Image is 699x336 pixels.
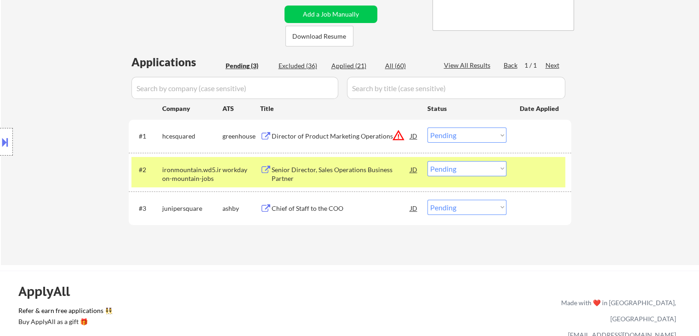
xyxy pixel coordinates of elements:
[427,100,506,116] div: Status
[131,57,222,68] div: Applications
[18,284,80,299] div: ApplyAll
[557,295,676,327] div: Made with ❤️ in [GEOGRAPHIC_DATA], [GEOGRAPHIC_DATA]
[18,307,369,317] a: Refer & earn free applications 👯‍♀️
[392,129,405,142] button: warning_amber
[272,204,410,213] div: Chief of Staff to the COO
[409,200,419,216] div: JD
[131,77,338,99] input: Search by company (case sensitive)
[546,61,560,70] div: Next
[409,161,419,178] div: JD
[347,77,565,99] input: Search by title (case sensitive)
[162,165,222,183] div: ironmountain.wd5.iron-mountain-jobs
[162,104,222,113] div: Company
[409,127,419,144] div: JD
[272,132,410,141] div: Director of Product Marketing Operations
[162,132,222,141] div: hcesquared
[18,317,110,329] a: Buy ApplyAll as a gift 🎁
[260,104,419,113] div: Title
[222,204,260,213] div: ashby
[284,6,377,23] button: Add a Job Manually
[444,61,493,70] div: View All Results
[18,319,110,325] div: Buy ApplyAll as a gift 🎁
[504,61,518,70] div: Back
[278,61,324,70] div: Excluded (36)
[285,26,353,46] button: Download Resume
[222,132,260,141] div: greenhouse
[520,104,560,113] div: Date Applied
[331,61,377,70] div: Applied (21)
[272,165,410,183] div: Senior Director, Sales Operations Business Partner
[524,61,546,70] div: 1 / 1
[385,61,431,70] div: All (60)
[222,104,260,113] div: ATS
[222,165,260,174] div: workday
[162,204,222,213] div: junipersquare
[226,61,272,70] div: Pending (3)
